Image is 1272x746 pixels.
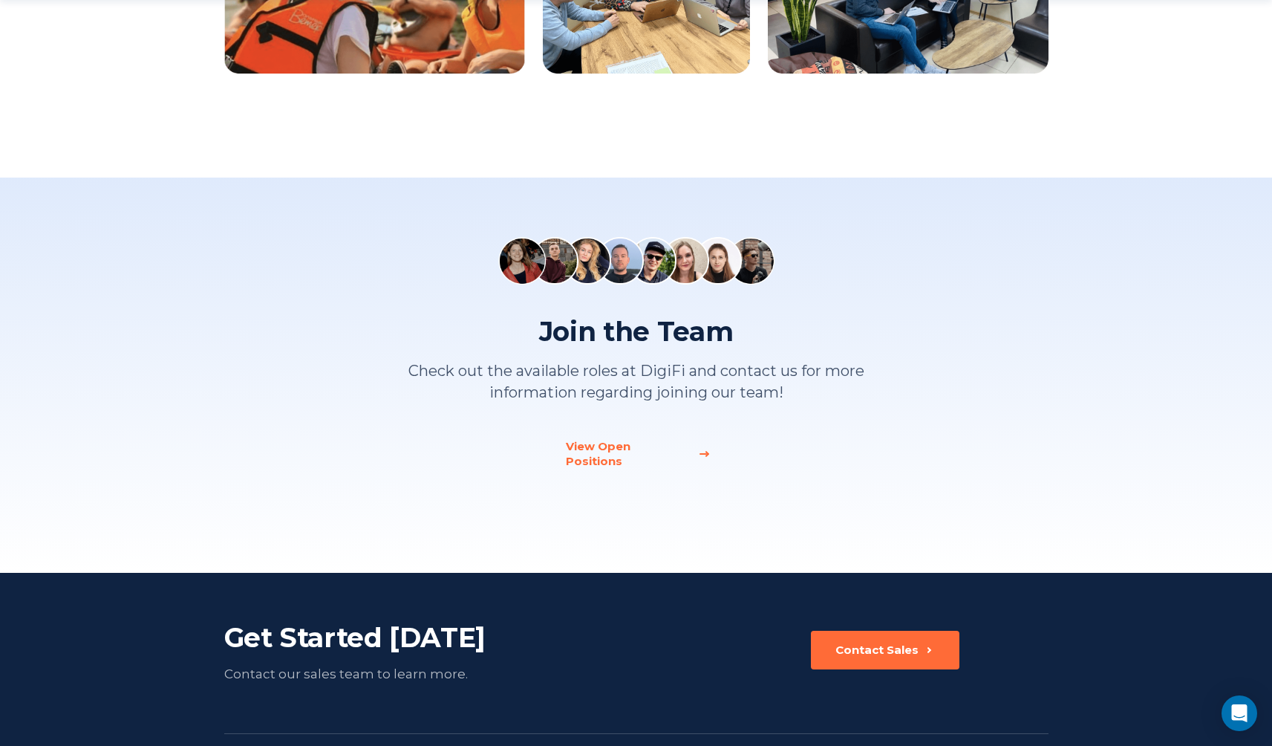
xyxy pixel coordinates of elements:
img: avatar 8 [727,237,774,285]
div: Contact Sales [835,643,919,658]
div: Contact our sales team to learn more. [224,664,555,684]
a: View Open Positions [566,439,707,469]
img: avatar 3 [564,237,611,285]
button: Contact Sales [811,631,959,669]
h2: Join the Team [402,314,870,348]
img: avatar 6 [662,237,709,285]
img: avatar 5 [629,237,676,285]
a: Contact Sales [811,631,959,684]
p: Check out the available roles at DigiFi and contact us for more information regarding joining our... [402,360,870,403]
img: avatar 1 [498,237,546,285]
div: Get Started [DATE] [224,620,555,655]
img: avatar 2 [531,237,578,285]
div: View Open Positions [566,439,689,469]
img: avatar 7 [694,237,742,285]
div: Open Intercom Messenger [1222,695,1257,731]
img: avatar 4 [596,237,644,285]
